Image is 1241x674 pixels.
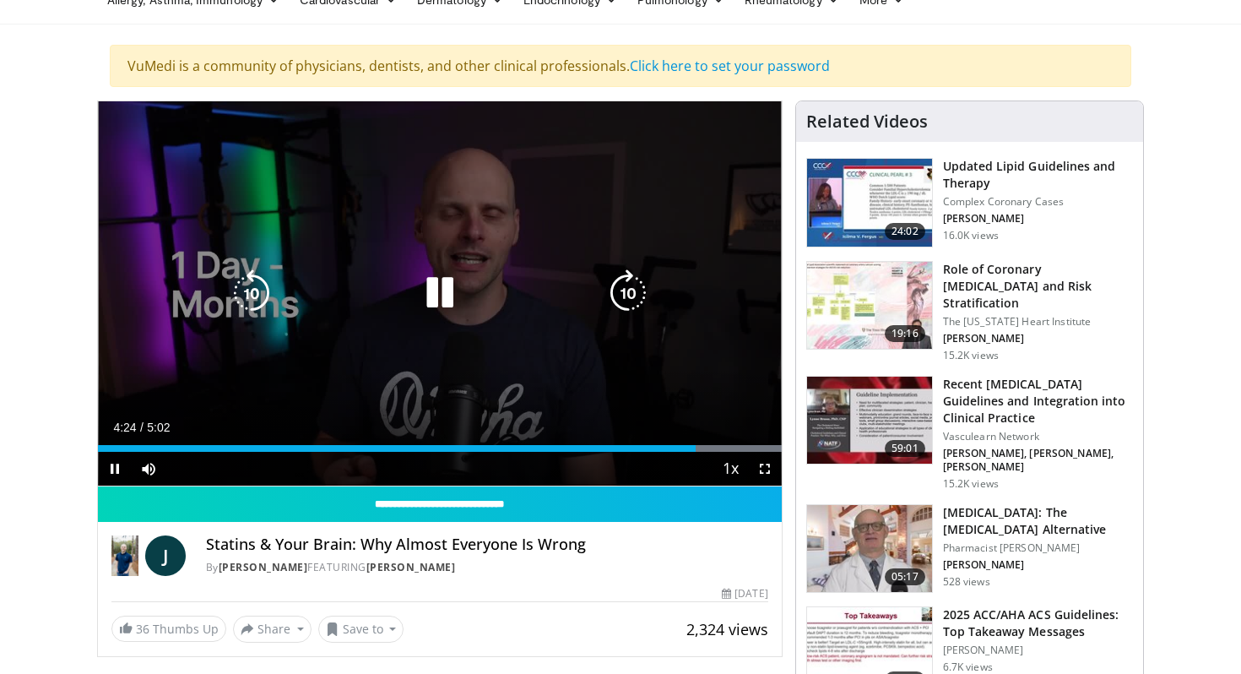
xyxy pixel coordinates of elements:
p: Pharmacist [PERSON_NAME] [943,541,1133,555]
span: 59:01 [885,440,925,457]
p: [PERSON_NAME] [943,644,1133,657]
a: [PERSON_NAME] [219,560,308,574]
span: 2,324 views [686,619,768,639]
a: Click here to set your password [630,57,830,75]
a: 36 Thumbs Up [111,616,226,642]
img: Dr. Jordan Rennicke [111,535,138,576]
span: 4:24 [113,421,136,434]
p: [PERSON_NAME], [PERSON_NAME], [PERSON_NAME] [943,447,1133,474]
h4: Statins & Your Brain: Why Almost Everyone Is Wrong [206,535,768,554]
a: 59:01 Recent [MEDICAL_DATA] Guidelines and Integration into Clinical Practice Vasculearn Network ... [806,376,1133,491]
p: Complex Coronary Cases [943,195,1133,209]
div: Progress Bar [98,445,782,452]
h3: [MEDICAL_DATA]: The [MEDICAL_DATA] Alternative [943,504,1133,538]
h3: 2025 ACC/AHA ACS Guidelines: Top Takeaway Messages [943,606,1133,640]
div: [DATE] [722,586,767,601]
video-js: Video Player [98,101,782,486]
p: 16.0K views [943,229,999,242]
span: 36 [136,621,149,637]
h3: Recent [MEDICAL_DATA] Guidelines and Integration into Clinical Practice [943,376,1133,427]
a: 19:16 Role of Coronary [MEDICAL_DATA] and Risk Stratification The [US_STATE] Heart Institute [PER... [806,261,1133,362]
a: 05:17 [MEDICAL_DATA]: The [MEDICAL_DATA] Alternative Pharmacist [PERSON_NAME] [PERSON_NAME] 528 v... [806,504,1133,594]
img: 77f671eb-9394-4acc-bc78-a9f077f94e00.150x105_q85_crop-smart_upscale.jpg [807,159,932,247]
span: 5:02 [147,421,170,434]
a: 24:02 Updated Lipid Guidelines and Therapy Complex Coronary Cases [PERSON_NAME] 16.0K views [806,158,1133,247]
button: Playback Rate [714,452,748,486]
img: 87825f19-cf4c-4b91-bba1-ce218758c6bb.150x105_q85_crop-smart_upscale.jpg [807,377,932,465]
button: Share [233,616,312,643]
p: 528 views [943,575,990,589]
span: 05:17 [885,568,925,585]
div: By FEATURING [206,560,768,575]
p: 15.2K views [943,477,999,491]
h3: Updated Lipid Guidelines and Therapy [943,158,1133,192]
p: 15.2K views [943,349,999,362]
button: Mute [132,452,165,486]
a: J [145,535,186,576]
h4: Related Videos [806,111,928,132]
p: Vasculearn Network [943,430,1133,443]
p: 6.7K views [943,660,993,674]
span: 24:02 [885,223,925,240]
p: [PERSON_NAME] [943,212,1133,226]
button: Save to [318,616,404,643]
p: [PERSON_NAME] [943,558,1133,572]
p: The [US_STATE] Heart Institute [943,315,1133,329]
p: [PERSON_NAME] [943,332,1133,345]
div: VuMedi is a community of physicians, dentists, and other clinical professionals. [110,45,1131,87]
a: [PERSON_NAME] [366,560,456,574]
h3: Role of Coronary [MEDICAL_DATA] and Risk Stratification [943,261,1133,312]
button: Fullscreen [748,452,782,486]
button: Pause [98,452,132,486]
img: 1efa8c99-7b8a-4ab5-a569-1c219ae7bd2c.150x105_q85_crop-smart_upscale.jpg [807,262,932,350]
span: 19:16 [885,325,925,342]
span: / [140,421,144,434]
img: ce9609b9-a9bf-4b08-84dd-8eeb8ab29fc6.150x105_q85_crop-smart_upscale.jpg [807,505,932,593]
